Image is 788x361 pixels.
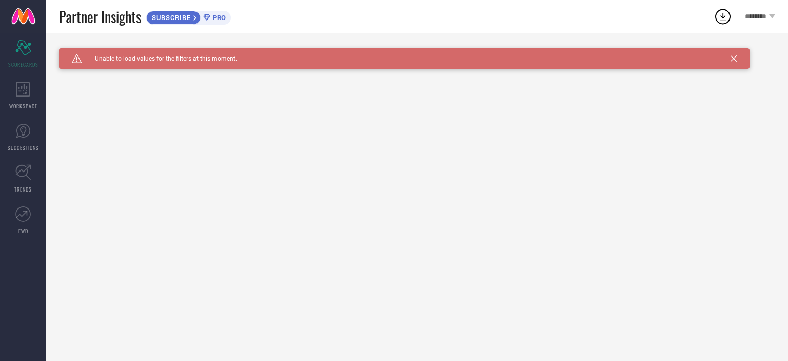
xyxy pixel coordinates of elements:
span: SCORECARDS [8,61,38,68]
span: Unable to load values for the filters at this moment. [82,55,237,62]
span: SUBSCRIBE [147,14,193,22]
span: Partner Insights [59,6,141,27]
span: FWD [18,227,28,235]
div: Open download list [714,7,732,26]
div: Unable to load filters at this moment. Please try later. [59,48,775,56]
span: WORKSPACE [9,102,37,110]
span: SUGGESTIONS [8,144,39,151]
a: SUBSCRIBEPRO [146,8,231,25]
span: PRO [210,14,226,22]
span: TRENDS [14,185,32,193]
